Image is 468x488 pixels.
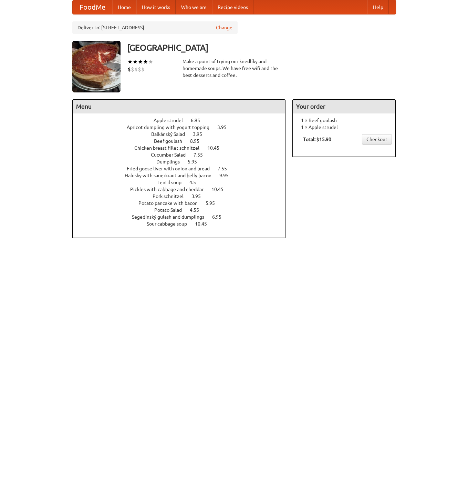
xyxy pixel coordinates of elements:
[127,125,216,130] span: Apricot dumpling with yogurt topping
[154,207,212,213] a: Potato Salad 4.55
[127,166,217,171] span: Fried goose liver with onion and bread
[134,145,232,151] a: Chicken breast fillet schnitzel 10.45
[154,138,189,144] span: Beef goulash
[147,221,194,227] span: Sour cabbage soup
[194,152,210,158] span: 7.55
[367,0,389,14] a: Help
[195,221,214,227] span: 10.45
[131,66,134,73] li: $
[212,0,253,14] a: Recipe videos
[303,137,331,142] b: Total: $15.90
[130,187,210,192] span: Pickles with cabbage and cheddar
[130,187,236,192] a: Pickles with cabbage and cheddar 10.45
[125,173,241,178] a: Halusky with sauerkraut and belly bacon 9.95
[151,152,193,158] span: Cucumber Salad
[151,152,216,158] a: Cucumber Salad 7.55
[156,159,187,165] span: Dumplings
[190,138,206,144] span: 8.95
[138,66,141,73] li: $
[132,214,234,220] a: Segedínský gulash and dumplings 6.95
[211,187,230,192] span: 10.45
[157,180,188,185] span: Lentil soup
[136,0,176,14] a: How it works
[296,124,392,131] li: 1 × Apple strudel
[191,193,208,199] span: 3.95
[127,125,239,130] a: Apricot dumpling with yogurt topping 3.95
[134,145,206,151] span: Chicken breast fillet schnitzel
[112,0,136,14] a: Home
[73,0,112,14] a: FoodMe
[127,58,133,66] li: ★
[133,58,138,66] li: ★
[219,173,236,178] span: 9.95
[296,117,392,124] li: 1 × Beef goulash
[134,66,138,73] li: $
[141,66,145,73] li: $
[207,145,226,151] span: 10.45
[132,214,211,220] span: Segedínský gulash and dumplings
[147,221,220,227] a: Sour cabbage soup 10.45
[73,100,285,113] h4: Menu
[138,200,228,206] a: Potato pancake with bacon 5.95
[189,180,203,185] span: 4.5
[183,58,286,79] div: Make a point of trying our knedlíky and homemade soups. We have free wifi and the best desserts a...
[293,100,395,113] h4: Your order
[212,214,228,220] span: 6.95
[151,131,215,137] a: Balkánský Salad 3.95
[143,58,148,66] li: ★
[191,118,207,123] span: 6.95
[154,118,190,123] span: Apple strudel
[193,131,209,137] span: 3.95
[127,41,396,54] h3: [GEOGRAPHIC_DATA]
[362,134,392,145] a: Checkout
[154,118,213,123] a: Apple strudel 6.95
[138,200,205,206] span: Potato pancake with bacon
[154,138,212,144] a: Beef goulash 8.95
[188,159,204,165] span: 5.95
[148,58,153,66] li: ★
[72,21,238,34] div: Deliver to: [STREET_ADDRESS]
[156,159,210,165] a: Dumplings 5.95
[218,166,234,171] span: 7.55
[127,66,131,73] li: $
[151,131,192,137] span: Balkánský Salad
[216,24,232,31] a: Change
[153,193,190,199] span: Pork schnitzel
[72,41,121,92] img: angular.jpg
[153,193,214,199] a: Pork schnitzel 3.95
[125,173,218,178] span: Halusky with sauerkraut and belly bacon
[217,125,233,130] span: 3.95
[176,0,212,14] a: Who we are
[206,200,222,206] span: 5.95
[157,180,209,185] a: Lentil soup 4.5
[154,207,189,213] span: Potato Salad
[138,58,143,66] li: ★
[127,166,240,171] a: Fried goose liver with onion and bread 7.55
[190,207,206,213] span: 4.55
